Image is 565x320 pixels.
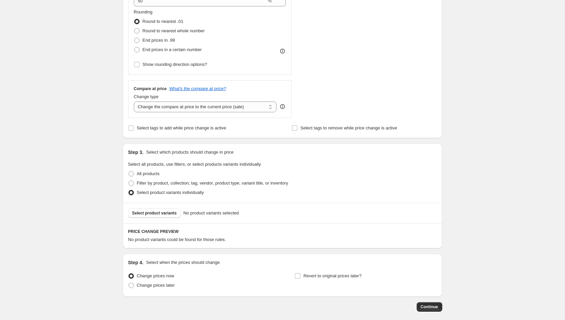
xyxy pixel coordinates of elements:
[128,259,144,266] h2: Step 4.
[128,208,181,218] button: Select product variants
[137,171,160,176] span: All products
[279,103,286,110] div: help
[143,62,207,67] span: Show rounding direction options?
[134,94,159,99] span: Change type
[300,125,397,130] span: Select tags to remove while price change is active
[128,162,261,167] span: Select all products, use filters, or select products variants individually
[134,86,167,91] h3: Compare at price
[421,304,438,310] span: Continue
[143,19,183,24] span: Round to nearest .01
[132,210,177,216] span: Select product variants
[143,47,202,52] span: End prices in a certain number
[128,149,144,156] h2: Step 3.
[169,86,226,91] button: What's the compare at price?
[137,283,175,288] span: Change prices later
[137,190,204,195] span: Select product variants individually
[183,210,239,216] span: No product variants selected
[146,259,220,266] p: Select when the prices should change
[417,302,442,312] button: Continue
[137,181,288,186] span: Filter by product, collection, tag, vendor, product type, variant title, or inventory
[134,9,153,14] span: Rounding
[128,237,226,242] span: No product variants could be found for those rules.
[303,273,362,278] span: Revert to original prices later?
[143,28,205,33] span: Round to nearest whole number
[143,38,175,43] span: End prices in .99
[128,229,437,234] h6: PRICE CHANGE PREVIEW
[137,125,226,130] span: Select tags to add while price change is active
[137,273,174,278] span: Change prices now
[146,149,233,156] p: Select which products should change in price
